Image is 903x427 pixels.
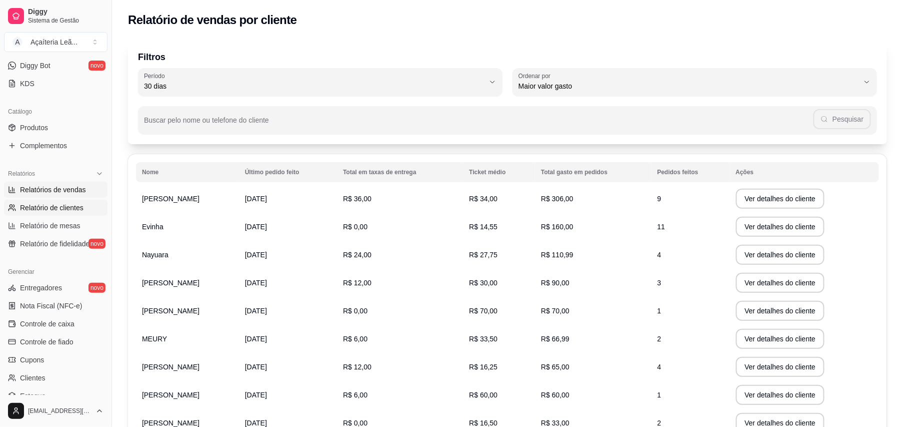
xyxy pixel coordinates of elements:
[20,141,67,151] span: Complementos
[541,391,569,399] span: R$ 60,00
[736,273,825,293] button: Ver detalhes do cliente
[245,251,267,259] span: [DATE]
[541,279,569,287] span: R$ 90,00
[343,391,367,399] span: R$ 6,00
[541,363,569,371] span: R$ 65,00
[144,119,813,129] input: Buscar pelo nome ou telefone do cliente
[4,334,107,350] a: Controle de fiado
[736,385,825,405] button: Ver detalhes do cliente
[518,72,554,80] label: Ordenar por
[469,223,497,231] span: R$ 14,55
[20,301,82,311] span: Nota Fiscal (NFC-e)
[4,298,107,314] a: Nota Fiscal (NFC-e)
[20,185,86,195] span: Relatórios de vendas
[12,37,22,47] span: A
[142,363,199,371] span: [PERSON_NAME]
[20,79,34,89] span: KDS
[4,388,107,404] a: Estoque
[469,307,497,315] span: R$ 70,00
[239,162,337,182] th: Último pedido feito
[469,279,497,287] span: R$ 30,00
[657,419,661,427] span: 2
[4,120,107,136] a: Produtos
[469,419,497,427] span: R$ 16,50
[343,251,371,259] span: R$ 24,00
[245,195,267,203] span: [DATE]
[20,61,50,71] span: Diggy Bot
[245,307,267,315] span: [DATE]
[541,223,573,231] span: R$ 160,00
[343,279,371,287] span: R$ 12,00
[4,370,107,386] a: Clientes
[4,316,107,332] a: Controle de caixa
[541,419,569,427] span: R$ 33,00
[142,279,199,287] span: [PERSON_NAME]
[4,236,107,252] a: Relatório de fidelidadenovo
[343,363,371,371] span: R$ 12,00
[469,195,497,203] span: R$ 34,00
[20,203,83,213] span: Relatório de clientes
[128,12,297,28] h2: Relatório de vendas por cliente
[736,301,825,321] button: Ver detalhes do cliente
[469,251,497,259] span: R$ 27,75
[4,76,107,92] a: KDS
[20,283,62,293] span: Entregadores
[512,68,877,96] button: Ordenar porMaior valor gasto
[736,329,825,349] button: Ver detalhes do cliente
[142,251,168,259] span: Nayuara
[463,162,535,182] th: Ticket médio
[4,200,107,216] a: Relatório de clientes
[343,335,367,343] span: R$ 6,00
[20,221,80,231] span: Relatório de mesas
[657,223,665,231] span: 11
[4,352,107,368] a: Cupons
[20,373,45,383] span: Clientes
[4,4,107,28] a: DiggySistema de Gestão
[20,319,74,329] span: Controle de caixa
[245,223,267,231] span: [DATE]
[245,363,267,371] span: [DATE]
[142,391,199,399] span: [PERSON_NAME]
[541,335,569,343] span: R$ 66,99
[4,182,107,198] a: Relatórios de vendas
[657,195,661,203] span: 9
[20,239,89,249] span: Relatório de fidelidade
[142,307,199,315] span: [PERSON_NAME]
[657,251,661,259] span: 4
[541,307,569,315] span: R$ 70,00
[518,81,859,91] span: Maior valor gasto
[138,50,877,64] p: Filtros
[142,419,199,427] span: [PERSON_NAME]
[4,58,107,74] a: Diggy Botnovo
[535,162,651,182] th: Total gasto em pedidos
[343,223,367,231] span: R$ 0,00
[657,363,661,371] span: 4
[657,391,661,399] span: 1
[736,245,825,265] button: Ver detalhes do cliente
[657,307,661,315] span: 1
[28,407,91,415] span: [EMAIL_ADDRESS][DOMAIN_NAME]
[541,251,573,259] span: R$ 110,99
[4,138,107,154] a: Complementos
[4,218,107,234] a: Relatório de mesas
[730,162,879,182] th: Ações
[657,335,661,343] span: 2
[245,279,267,287] span: [DATE]
[337,162,463,182] th: Total em taxas de entrega
[469,391,497,399] span: R$ 60,00
[138,68,502,96] button: Período30 dias
[144,81,484,91] span: 30 dias
[4,32,107,52] button: Select a team
[142,195,199,203] span: [PERSON_NAME]
[736,189,825,209] button: Ver detalhes do cliente
[136,162,239,182] th: Nome
[469,363,497,371] span: R$ 16,25
[144,72,168,80] label: Período
[469,335,497,343] span: R$ 33,50
[657,279,661,287] span: 3
[30,37,77,47] div: Açaíteria Leã ...
[4,280,107,296] a: Entregadoresnovo
[20,391,45,401] span: Estoque
[736,357,825,377] button: Ver detalhes do cliente
[28,8,103,17] span: Diggy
